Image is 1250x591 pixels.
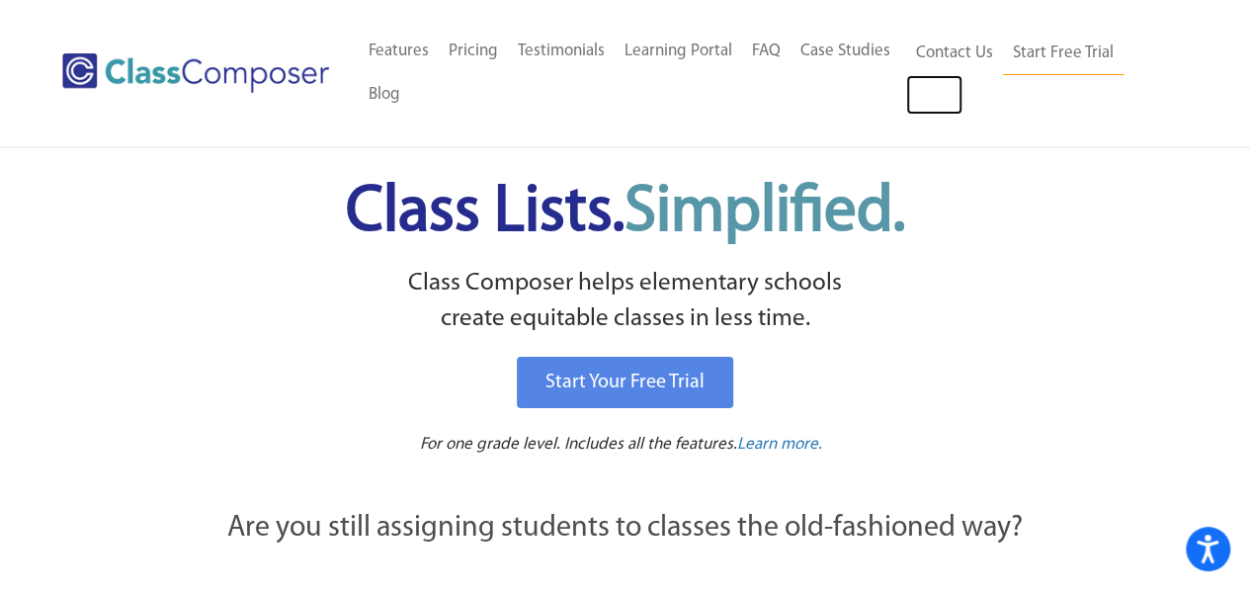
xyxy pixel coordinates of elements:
[508,30,615,73] a: Testimonials
[359,30,906,117] nav: Header Menu
[906,75,962,115] a: Log In
[742,30,791,73] a: FAQ
[737,433,822,458] a: Learn more.
[122,507,1129,550] p: Are you still assigning students to classes the old-fashioned way?
[119,266,1132,338] p: Class Composer helps elementary schools create equitable classes in less time.
[420,436,737,453] span: For one grade level. Includes all the features.
[545,373,705,392] span: Start Your Free Trial
[791,30,900,73] a: Case Studies
[625,181,905,245] span: Simplified.
[517,357,733,408] a: Start Your Free Trial
[439,30,508,73] a: Pricing
[62,53,329,93] img: Class Composer
[359,30,439,73] a: Features
[906,32,1173,115] nav: Header Menu
[359,73,410,117] a: Blog
[615,30,742,73] a: Learning Portal
[346,181,905,245] span: Class Lists.
[1003,32,1124,76] a: Start Free Trial
[737,436,822,453] span: Learn more.
[906,32,1003,75] a: Contact Us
